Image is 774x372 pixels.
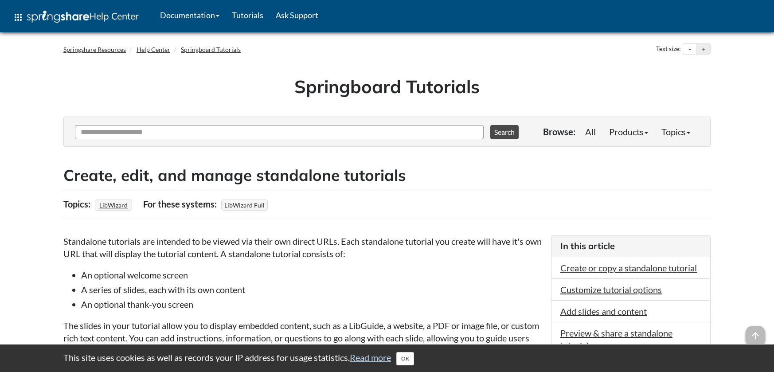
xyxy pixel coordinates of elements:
[560,240,701,252] h3: In this article
[602,123,655,141] a: Products
[137,46,170,53] a: Help Center
[181,46,241,53] a: Springboard Tutorials
[98,199,129,211] a: LibWizard
[655,123,697,141] a: Topics
[70,74,704,99] h1: Springboard Tutorials
[683,44,696,55] button: Decrease text size
[81,269,542,281] li: An optional welcome screen
[654,43,683,55] div: Text size:
[89,10,139,22] span: Help Center
[560,306,647,317] a: Add slides and content
[543,125,575,138] p: Browse:
[63,46,126,53] a: Springshare Resources
[350,352,391,363] a: Read more
[579,123,602,141] a: All
[27,11,89,23] img: Springshare
[63,164,711,186] h2: Create, edit, and manage standalone tutorials
[746,326,765,345] span: arrow_upward
[560,262,697,273] a: Create or copy a standalone tutorial
[81,283,542,296] li: A series of slides, each with its own content
[13,12,23,23] span: apps
[746,327,765,337] a: arrow_upward
[697,44,710,55] button: Increase text size
[560,328,672,351] a: Preview & share a standalone tutorial
[560,284,662,295] a: Customize tutorial options
[7,4,145,31] a: apps Help Center
[81,298,542,310] li: An optional thank-you screen
[154,4,226,26] a: Documentation
[55,351,719,365] div: This site uses cookies as well as records your IP address for usage statistics.
[63,319,542,356] p: The slides in your tutorial allow you to display embedded content, such as a LibGuide, a website,...
[143,196,219,212] div: For these systems:
[396,352,414,365] button: Close
[63,235,542,260] p: Standalone tutorials are intended to be viewed via their own direct URLs. Each standalone tutoria...
[63,196,93,212] div: Topics:
[221,200,268,211] span: LibWizard Full
[490,125,519,139] button: Search
[270,4,324,26] a: Ask Support
[226,4,270,26] a: Tutorials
